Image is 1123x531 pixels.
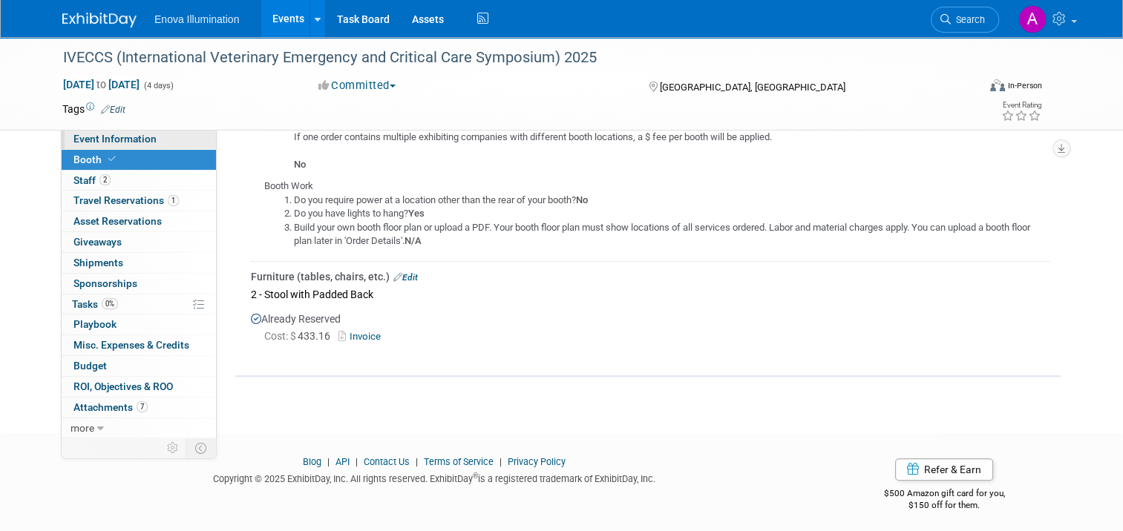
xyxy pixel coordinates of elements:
span: 433.16 [264,330,336,342]
span: Shipments [73,257,123,268]
span: to [94,79,108,90]
span: | [324,456,333,467]
a: Booth [62,150,216,170]
li: Do you have lights to hang? [294,207,1050,221]
span: [DATE] [DATE] [62,78,140,91]
img: Andrea Miller [1018,5,1047,33]
sup: ® [473,472,478,480]
span: (4 days) [143,81,174,90]
img: ExhibitDay [62,13,137,27]
div: Furniture (tables, chairs, etc.) [251,269,1050,284]
span: Enova Illumination [154,13,239,25]
td: Tags [62,102,125,116]
span: Asset Reservations [73,215,162,227]
span: | [412,456,422,467]
span: Misc. Expenses & Credits [73,339,189,351]
b: No [294,159,306,170]
li: Do you require power at a location other than the rear of your booth? [294,194,1050,208]
i: Booth reservation complete [108,155,116,163]
span: | [496,456,505,467]
a: Privacy Policy [508,456,566,467]
b: Yes [408,208,425,219]
a: ROI, Objectives & ROO [62,377,216,397]
span: Cost: $ [264,330,298,342]
span: ROI, Objectives & ROO [73,380,173,392]
img: Format-Inperson.png [990,79,1005,91]
a: Event Information [62,129,216,149]
a: Search [931,7,999,33]
button: Committed [313,78,402,93]
span: [GEOGRAPHIC_DATA], [GEOGRAPHIC_DATA] [660,82,845,93]
a: Blog [303,456,321,467]
div: Copyright © 2025 ExhibitDay, Inc. All rights reserved. ExhibitDay is a registered trademark of Ex... [62,469,805,486]
span: 2 [99,174,111,185]
div: In-Person [1007,80,1042,91]
div: 2 - Stool with Padded Back [251,284,1050,304]
span: Event Information [73,133,157,145]
a: more [62,418,216,438]
a: Misc. Expenses & Credits [62,335,216,355]
div: $500 Amazon gift card for you, [828,478,1061,512]
span: | [352,456,361,467]
span: Giveaways [73,236,122,248]
td: Personalize Event Tab Strip [160,438,186,458]
a: Invoice [338,331,387,342]
span: Search [951,14,985,25]
li: Build your own booth floor plan or upload a PDF. Your booth floor plan must show locations of all... [294,221,1050,248]
a: Playbook [62,314,216,334]
a: API [335,456,350,467]
a: Refer & Earn [895,458,993,481]
a: Travel Reservations1 [62,191,216,211]
a: Edit [393,272,418,283]
div: Event Rating [1001,102,1041,109]
a: Shipments [62,253,216,273]
a: Tasks0% [62,294,216,314]
b: N/A [405,235,422,246]
a: Sponsorships [62,274,216,294]
a: Asset Reservations [62,211,216,231]
a: Giveaways [62,232,216,252]
div: Event Format [897,77,1042,99]
span: 7 [137,401,148,412]
span: Sponsorships [73,277,137,289]
a: Edit [101,105,125,115]
span: more [71,422,94,434]
td: Toggle Event Tabs [186,438,217,458]
span: Booth [73,154,119,165]
span: Staff [73,174,111,186]
span: Budget [73,360,107,372]
div: Already Reserved [251,304,1050,357]
a: Staff2 [62,171,216,191]
span: Travel Reservations [73,194,179,206]
a: Contact Us [364,456,410,467]
b: No [576,194,588,205]
span: Attachments [73,401,148,413]
span: 0% [102,298,118,309]
span: Playbook [73,318,117,330]
a: Attachments7 [62,398,216,418]
a: Budget [62,356,216,376]
span: Tasks [72,298,118,310]
div: IVECCS (International Veterinary Emergency and Critical Care Symposium) 2025 [58,44,959,71]
span: 1 [168,195,179,206]
a: Terms of Service [424,456,494,467]
div: $150 off for them. [828,499,1061,512]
